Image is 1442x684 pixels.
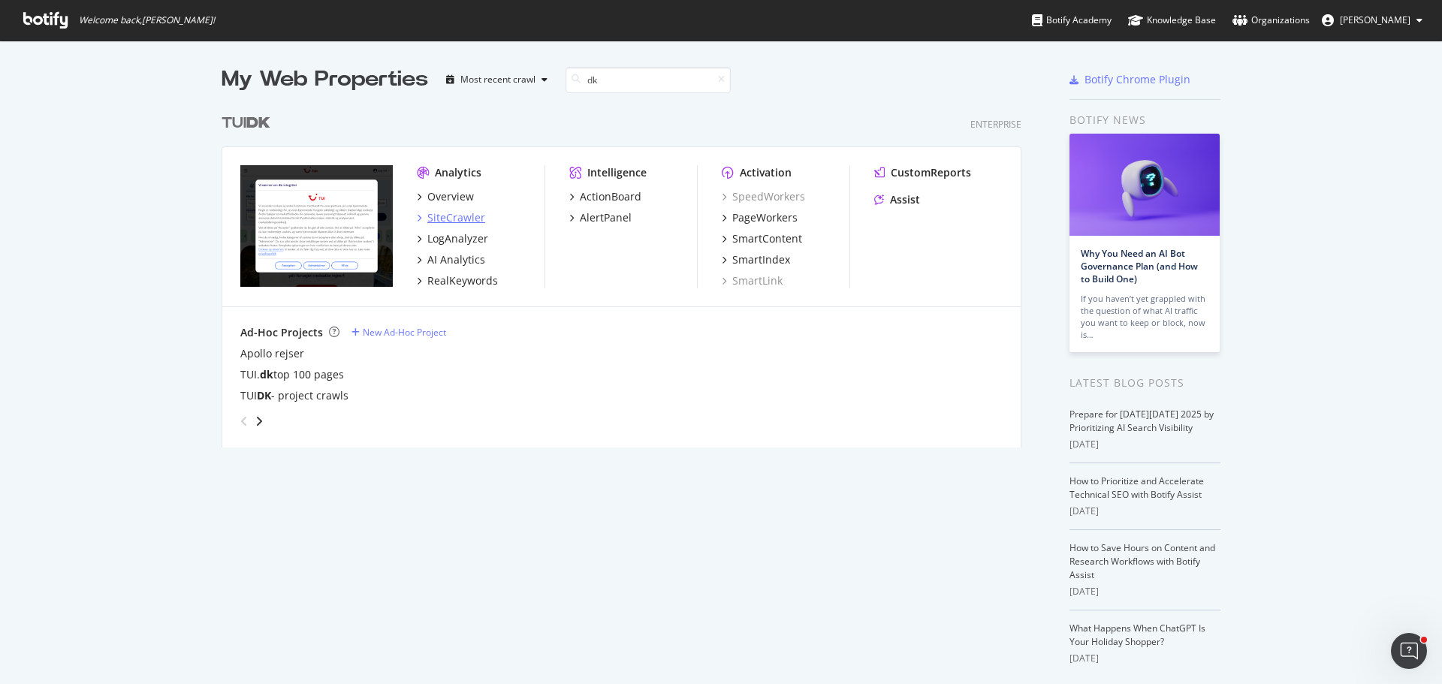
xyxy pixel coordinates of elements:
[740,165,792,180] div: Activation
[79,14,215,26] span: Welcome back, [PERSON_NAME] !
[240,367,344,382] div: TUI. top 100 pages
[1069,134,1220,236] img: Why You Need an AI Bot Governance Plan (and How to Build One)
[1069,375,1220,391] div: Latest Blog Posts
[363,326,446,339] div: New Ad-Hoc Project
[351,326,446,339] a: New Ad-Hoc Project
[970,118,1021,131] div: Enterprise
[240,346,304,361] a: Apollo rejser
[1128,13,1216,28] div: Knowledge Base
[460,75,535,84] div: Most recent crawl
[587,165,647,180] div: Intelligence
[722,189,805,204] a: SpeedWorkers
[417,252,485,267] a: AI Analytics
[1081,247,1198,285] a: Why You Need an AI Bot Governance Plan (and How to Build One)
[1340,14,1410,26] span: Anja Alling
[417,273,498,288] a: RealKeywords
[891,165,971,180] div: CustomReports
[427,252,485,267] div: AI Analytics
[732,210,798,225] div: PageWorkers
[732,231,802,246] div: SmartContent
[222,113,276,134] a: TUIDK
[722,273,783,288] a: SmartLink
[427,231,488,246] div: LogAnalyzer
[890,192,920,207] div: Assist
[427,189,474,204] div: Overview
[222,65,428,95] div: My Web Properties
[1310,8,1434,32] button: [PERSON_NAME]
[874,165,971,180] a: CustomReports
[240,165,393,287] img: tui.dk
[240,388,348,403] div: TUI - project crawls
[257,388,271,402] b: DK
[1069,505,1220,518] div: [DATE]
[1085,72,1190,87] div: Botify Chrome Plugin
[580,210,632,225] div: AlertPanel
[566,67,731,93] input: Search
[1069,622,1205,648] a: What Happens When ChatGPT Is Your Holiday Shopper?
[417,189,474,204] a: Overview
[1069,112,1220,128] div: Botify news
[440,68,554,92] button: Most recent crawl
[1391,633,1427,669] iframe: Intercom live chat
[1069,72,1190,87] a: Botify Chrome Plugin
[722,252,790,267] a: SmartIndex
[260,367,273,381] b: dk
[1032,13,1112,28] div: Botify Academy
[874,192,920,207] a: Assist
[1232,13,1310,28] div: Organizations
[1081,293,1208,341] div: If you haven’t yet grappled with the question of what AI traffic you want to keep or block, now is…
[240,325,323,340] div: Ad-Hoc Projects
[1069,475,1204,501] a: How to Prioritize and Accelerate Technical SEO with Botify Assist
[417,210,485,225] a: SiteCrawler
[732,252,790,267] div: SmartIndex
[417,231,488,246] a: LogAnalyzer
[240,367,344,382] a: TUI.dktop 100 pages
[246,116,270,131] b: DK
[234,409,254,433] div: angle-left
[580,189,641,204] div: ActionBoard
[569,210,632,225] a: AlertPanel
[435,165,481,180] div: Analytics
[722,210,798,225] a: PageWorkers
[1069,408,1214,434] a: Prepare for [DATE][DATE] 2025 by Prioritizing AI Search Visibility
[222,113,270,134] div: TUI
[722,231,802,246] a: SmartContent
[254,414,264,429] div: angle-right
[1069,541,1215,581] a: How to Save Hours on Content and Research Workflows with Botify Assist
[222,95,1033,447] div: grid
[1069,652,1220,665] div: [DATE]
[427,210,485,225] div: SiteCrawler
[569,189,641,204] a: ActionBoard
[240,388,348,403] a: TUIDK- project crawls
[1069,585,1220,598] div: [DATE]
[1069,438,1220,451] div: [DATE]
[427,273,498,288] div: RealKeywords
